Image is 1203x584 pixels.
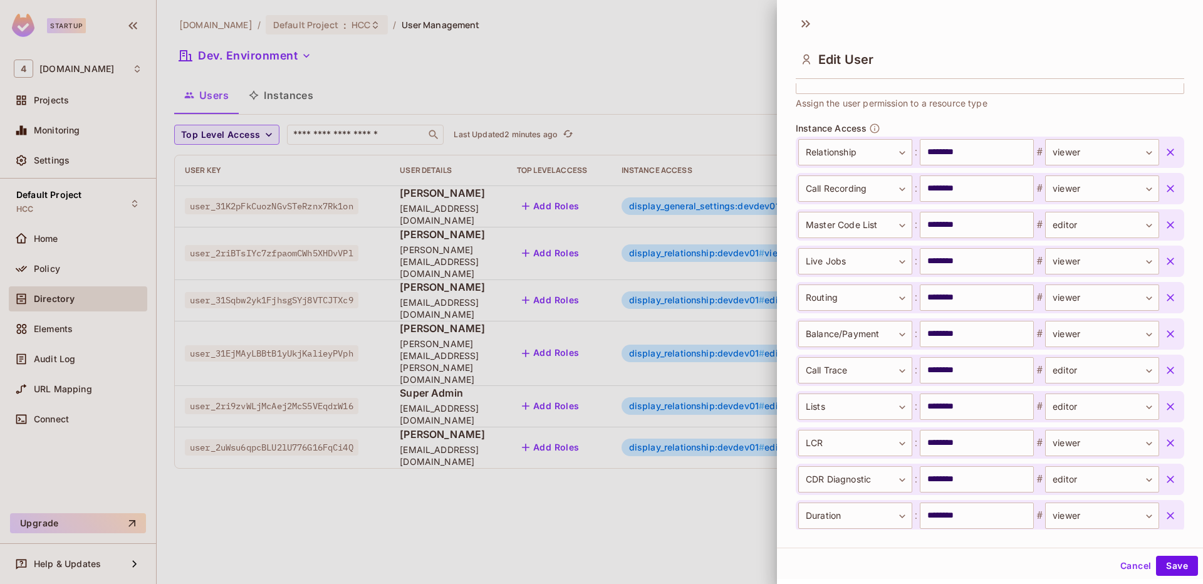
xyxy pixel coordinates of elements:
div: Lists [798,394,912,420]
div: editor [1045,212,1159,238]
div: viewer [1045,321,1159,347]
span: # [1034,472,1045,487]
span: # [1034,435,1045,451]
div: Relationship [798,139,912,165]
button: Cancel [1115,556,1156,576]
span: : [912,181,920,196]
span: # [1034,363,1045,378]
div: editor [1045,466,1159,493]
div: viewer [1045,139,1159,165]
div: editor [1045,357,1159,383]
div: viewer [1045,503,1159,529]
span: Edit User [818,52,873,67]
span: : [912,217,920,232]
div: CDR Diagnostic [798,466,912,493]
span: # [1034,326,1045,342]
span: : [912,508,920,523]
div: viewer [1045,430,1159,456]
div: viewer [1045,284,1159,311]
div: Live Jobs [798,248,912,274]
span: Assign the user permission to a resource type [796,96,987,110]
span: : [912,290,920,305]
div: Call Recording [798,175,912,202]
span: : [912,435,920,451]
span: : [912,472,920,487]
div: editor [1045,394,1159,420]
div: viewer [1045,248,1159,274]
div: Balance/Payment [798,321,912,347]
div: viewer [1045,175,1159,202]
span: : [912,363,920,378]
span: # [1034,217,1045,232]
span: # [1034,508,1045,523]
div: Master Code List [798,212,912,238]
div: Routing [798,284,912,311]
span: # [1034,254,1045,269]
button: Save [1156,556,1198,576]
span: : [912,326,920,342]
span: # [1034,181,1045,196]
div: Duration [798,503,912,529]
span: : [912,145,920,160]
span: # [1034,290,1045,305]
span: : [912,399,920,414]
span: Instance Access [796,123,867,133]
span: # [1034,145,1045,160]
div: LCR [798,430,912,456]
span: : [912,254,920,269]
div: Call Trace [798,357,912,383]
span: # [1034,399,1045,414]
